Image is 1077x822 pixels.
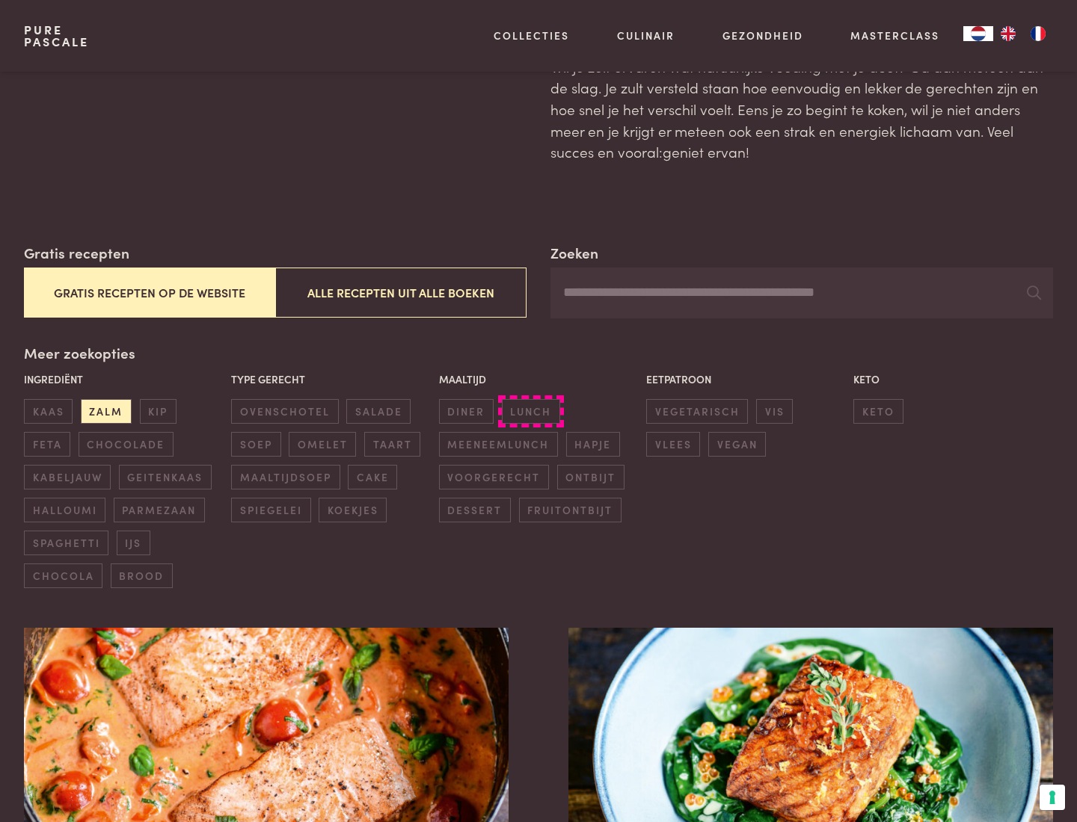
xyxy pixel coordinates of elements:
span: hapje [566,432,620,457]
button: Gratis recepten op de website [24,268,275,318]
span: chocolade [79,432,174,457]
span: parmezaan [114,498,205,522]
p: Keto [853,371,1053,387]
a: EN [993,26,1023,41]
a: PurePascale [24,24,89,48]
a: NL [963,26,993,41]
span: vis [756,399,793,424]
p: Ingrediënt [24,371,224,387]
span: spaghetti [24,531,108,555]
a: Gezondheid [722,28,803,43]
span: voorgerecht [439,465,549,489]
span: vegan [708,432,766,457]
span: diner [439,399,494,424]
span: keto [853,399,903,424]
p: Wil je zelf ervaren wat natuurlijke voeding met je doet? Ga dan meteen aan de slag. Je zult verst... [550,56,1053,163]
label: Zoeken [550,242,598,264]
span: kabeljauw [24,465,111,489]
span: spiegelei [231,498,310,522]
span: ovenschotel [231,399,338,424]
a: FR [1023,26,1053,41]
span: ontbijt [557,465,625,489]
span: meeneemlunch [439,432,558,457]
span: lunch [502,399,560,424]
span: taart [364,432,420,457]
a: Collecties [494,28,569,43]
span: geitenkaas [119,465,212,489]
span: kaas [24,399,73,424]
span: fruitontbijt [519,498,622,522]
span: salade [346,399,411,424]
span: koekjes [319,498,387,522]
a: Culinair [617,28,675,43]
span: vlees [646,432,700,457]
aside: Language selected: Nederlands [963,26,1053,41]
span: kip [140,399,177,424]
span: cake [348,465,397,489]
span: maaltijdsoep [231,465,340,489]
span: halloumi [24,498,105,522]
span: zalm [81,399,132,424]
span: soep [231,432,280,457]
span: dessert [439,498,511,522]
span: brood [111,563,173,588]
button: Uw voorkeuren voor toestemming voor trackingtechnologieën [1040,785,1065,810]
p: Type gerecht [231,371,431,387]
button: Alle recepten uit alle boeken [275,268,527,318]
span: feta [24,432,70,457]
p: Eetpatroon [646,371,846,387]
span: chocola [24,563,102,588]
label: Gratis recepten [24,242,129,264]
span: omelet [289,432,356,457]
div: Language [963,26,993,41]
ul: Language list [993,26,1053,41]
span: ijs [117,531,150,555]
span: vegetarisch [646,399,748,424]
p: Maaltijd [439,371,639,387]
a: Masterclass [850,28,939,43]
